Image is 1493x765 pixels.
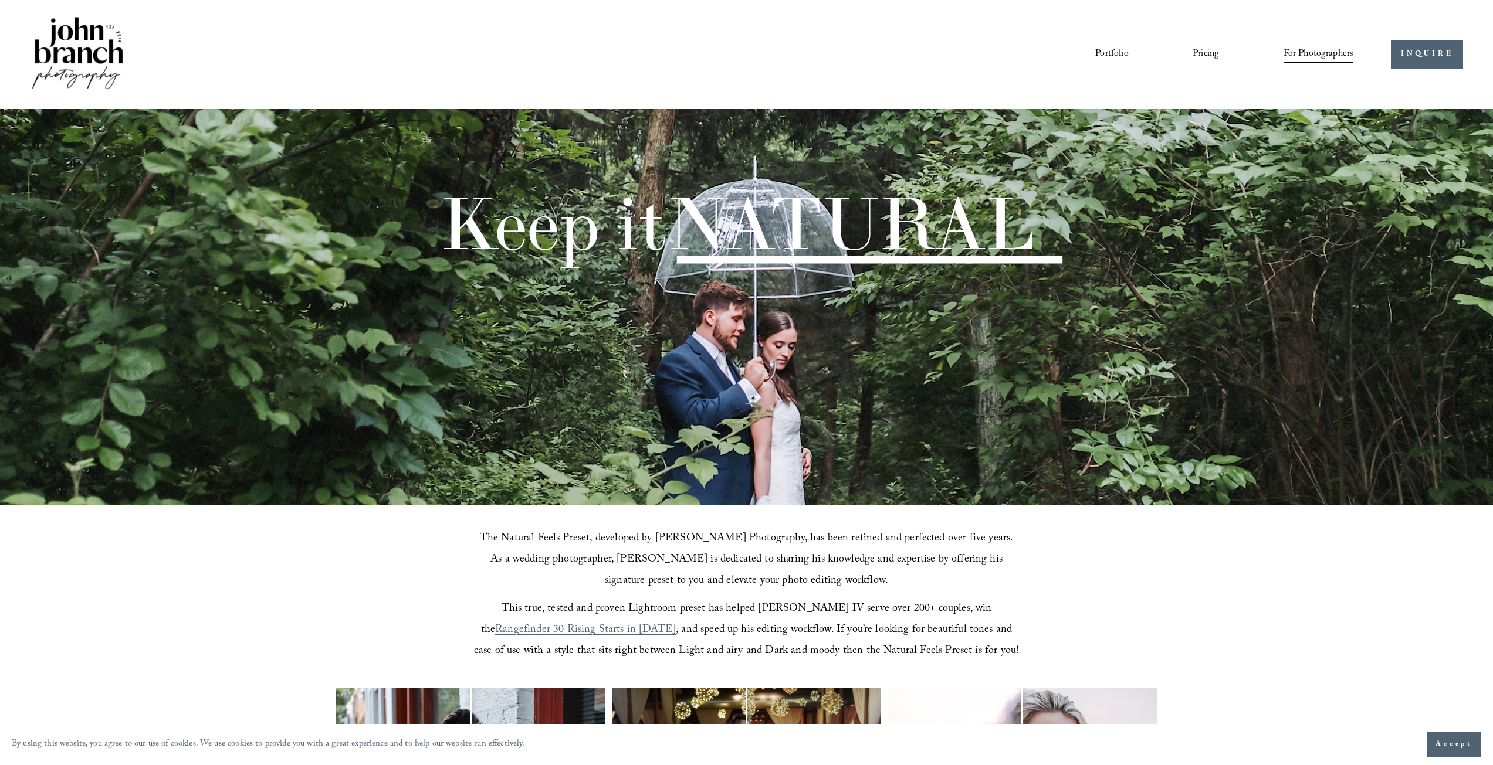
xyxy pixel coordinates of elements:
[1095,45,1128,64] a: Portfolio
[30,15,125,94] img: John Branch IV Photography
[1427,732,1481,757] button: Accept
[12,736,525,753] p: By using this website, you agree to our use of cookies. We use cookies to provide you with a grea...
[439,187,1034,260] h1: Keep it
[474,621,1019,661] span: , and speed up his editing workflow. If you’re looking for beautiful tones and ease of use with a...
[1284,45,1354,63] span: For Photographers
[495,621,676,640] a: Rangefinder 30 Rising Starts in [DATE]
[1436,739,1472,750] span: Accept
[1284,45,1354,64] a: folder dropdown
[666,177,1034,269] span: NATURAL
[481,600,995,640] span: This true, tested and proven Lightroom preset has helped [PERSON_NAME] IV serve over 200+ couples...
[480,530,1017,590] span: The Natural Feels Preset, developed by [PERSON_NAME] Photography, has been refined and perfected ...
[1391,40,1463,69] a: INQUIRE
[1193,45,1219,64] a: Pricing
